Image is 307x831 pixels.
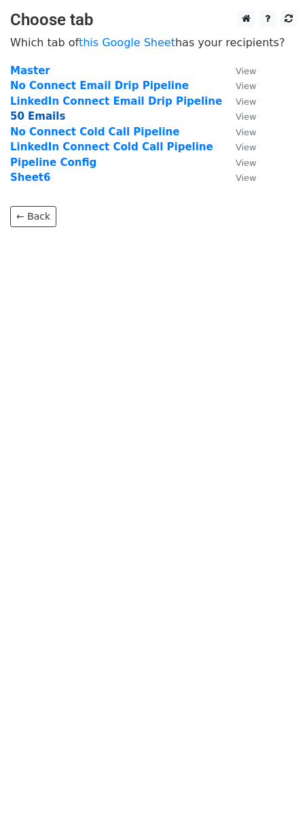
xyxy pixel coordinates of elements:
[222,65,256,77] a: View
[236,66,256,76] small: View
[10,80,189,92] a: No Connect Email Drip Pipeline
[10,171,50,184] a: Sheet6
[236,173,256,183] small: View
[222,110,256,122] a: View
[222,95,256,107] a: View
[10,126,179,138] a: No Connect Cold Call Pipeline
[236,97,256,107] small: View
[236,112,256,122] small: View
[10,206,56,227] a: ← Back
[10,10,297,30] h3: Choose tab
[222,171,256,184] a: View
[10,35,297,50] p: Which tab of has your recipients?
[222,156,256,169] a: View
[222,126,256,138] a: View
[236,81,256,91] small: View
[10,65,50,77] a: Master
[236,142,256,152] small: View
[10,95,222,107] a: LinkedIn Connect Email Drip Pipeline
[222,141,256,153] a: View
[79,36,175,49] a: this Google Sheet
[236,127,256,137] small: View
[10,110,65,122] a: 50 Emails
[10,141,213,153] a: LinkedIn Connect Cold Call Pipeline
[239,766,307,831] iframe: Chat Widget
[236,158,256,168] small: View
[222,80,256,92] a: View
[10,156,96,169] a: Pipeline Config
